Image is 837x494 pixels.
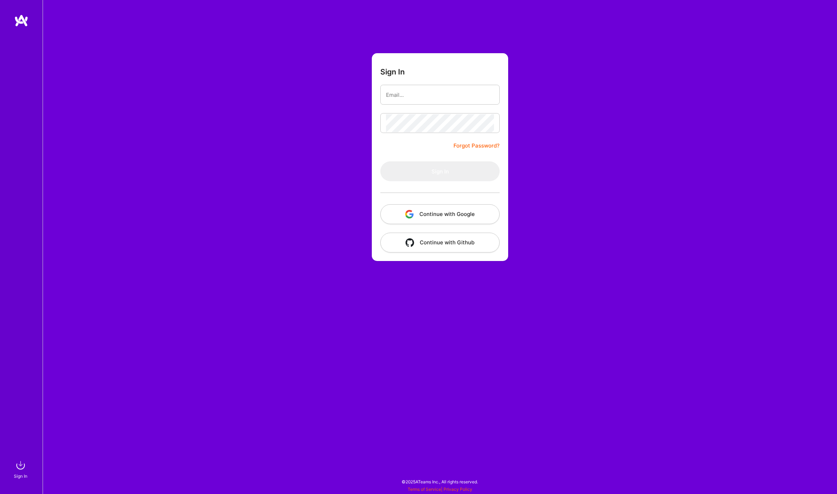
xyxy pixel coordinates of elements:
[408,487,441,492] a: Terms of Service
[14,472,27,480] div: Sign In
[386,86,494,104] input: Email...
[13,458,28,472] img: sign in
[405,210,414,218] img: icon
[453,141,500,150] a: Forgot Password?
[408,487,472,492] span: |
[380,67,405,76] h3: Sign In
[444,487,472,492] a: Privacy Policy
[15,458,28,480] a: sign inSign In
[14,14,28,27] img: logo
[406,238,414,247] img: icon
[380,161,500,181] button: Sign In
[380,233,500,252] button: Continue with Github
[380,204,500,224] button: Continue with Google
[43,473,837,490] div: © 2025 ATeams Inc., All rights reserved.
